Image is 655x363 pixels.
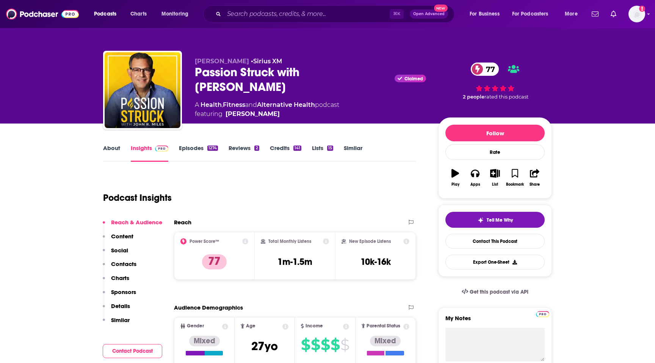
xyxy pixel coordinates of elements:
button: Apps [465,164,485,191]
p: Content [111,233,133,240]
button: Content [103,233,133,247]
span: 77 [478,63,499,76]
h2: Power Score™ [190,239,219,244]
a: John R. Miles [226,110,280,119]
button: Similar [103,316,130,330]
img: User Profile [628,6,645,22]
span: Tell Me Why [487,217,513,223]
div: Apps [470,182,480,187]
a: 77 [471,63,499,76]
span: For Podcasters [512,9,548,19]
img: tell me why sparkle [478,217,484,223]
button: List [485,164,505,191]
span: rated this podcast [484,94,528,100]
div: Mixed [189,336,220,346]
a: Show notifications dropdown [608,8,619,20]
span: Gender [187,324,204,329]
button: open menu [89,8,126,20]
span: Logged in as cduhigg [628,6,645,22]
a: Charts [125,8,151,20]
a: Lists15 [312,144,333,162]
button: Contact Podcast [103,344,162,358]
p: Social [111,247,128,254]
h3: 1m-1.5m [277,256,312,268]
label: My Notes [445,314,545,328]
span: [PERSON_NAME] [195,58,249,65]
span: Podcasts [94,9,116,19]
a: Get this podcast via API [456,283,534,301]
button: tell me why sparkleTell Me Why [445,212,545,228]
button: Reach & Audience [103,219,162,233]
a: Health [201,101,222,108]
img: Podchaser - Follow, Share and Rate Podcasts [6,7,79,21]
a: About [103,144,120,162]
div: Rate [445,144,545,160]
button: Share [525,164,545,191]
span: $ [321,339,330,351]
span: and [245,101,257,108]
h2: Audience Demographics [174,304,243,311]
p: Details [111,302,130,310]
p: Similar [111,316,130,324]
span: Parental Status [367,324,400,329]
button: open menu [156,8,198,20]
div: Bookmark [506,182,524,187]
span: More [565,9,578,19]
a: Show notifications dropdown [589,8,602,20]
a: Pro website [536,310,549,317]
a: Reviews2 [229,144,259,162]
button: Follow [445,125,545,141]
span: Charts [130,9,147,19]
div: List [492,182,498,187]
div: 2 [254,146,259,151]
h1: Podcast Insights [103,192,172,203]
div: Search podcasts, credits, & more... [210,5,462,23]
p: Contacts [111,260,136,268]
button: open menu [559,8,587,20]
span: Age [246,324,255,329]
a: Contact This Podcast [445,234,545,249]
span: 27 yo [251,339,278,354]
button: Sponsors [103,288,136,302]
a: InsightsPodchaser Pro [131,144,168,162]
span: • [251,58,282,65]
button: Bookmark [505,164,525,191]
span: Income [306,324,323,329]
span: 2 people [463,94,484,100]
span: New [434,5,448,12]
a: Similar [344,144,362,162]
div: 77 2 peoplerated this podcast [438,58,552,105]
img: Podchaser Pro [536,311,549,317]
div: Mixed [370,336,401,346]
a: Credits141 [270,144,301,162]
span: Claimed [404,77,423,81]
h3: 10k-16k [360,256,391,268]
div: 1274 [207,146,218,151]
div: Play [451,182,459,187]
a: Fitness [223,101,245,108]
span: $ [301,339,310,351]
h2: Reach [174,219,191,226]
span: Get this podcast via API [470,289,528,295]
button: Social [103,247,128,261]
button: Open AdvancedNew [410,9,448,19]
button: open menu [464,8,509,20]
span: Open Advanced [413,12,445,16]
img: Podchaser Pro [155,146,168,152]
button: open menu [507,8,559,20]
svg: Add a profile image [639,6,645,12]
h2: Total Monthly Listens [268,239,311,244]
button: Contacts [103,260,136,274]
p: 77 [202,254,227,269]
img: Passion Struck with John R. Miles [105,52,180,128]
span: $ [311,339,320,351]
p: Charts [111,274,129,282]
span: featuring [195,110,339,119]
span: For Business [470,9,500,19]
div: Share [530,182,540,187]
button: Play [445,164,465,191]
p: Reach & Audience [111,219,162,226]
span: $ [340,339,349,351]
div: 15 [327,146,333,151]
